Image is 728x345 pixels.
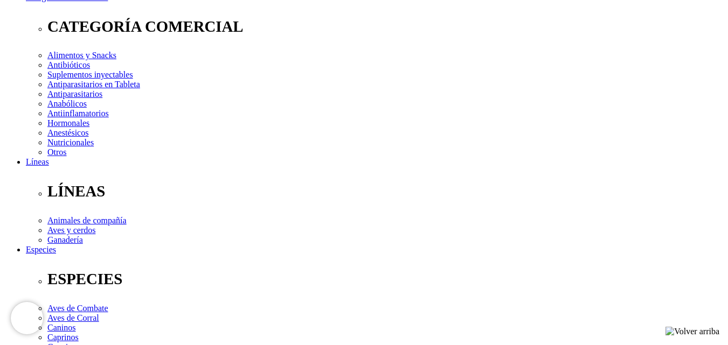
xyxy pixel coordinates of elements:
a: Anestésicos [47,128,88,137]
a: Alimentos y Snacks [47,51,116,60]
a: Hormonales [47,118,89,128]
a: Especies [26,245,56,254]
a: Anabólicos [47,99,87,108]
a: Suplementos inyectables [47,70,133,79]
p: CATEGORÍA COMERCIAL [47,18,724,36]
a: Aves de Combate [47,304,108,313]
a: Antibióticos [47,60,90,69]
a: Caprinos [47,333,79,342]
a: Animales de compañía [47,216,127,225]
a: Aves y cerdos [47,226,95,235]
a: Antiinflamatorios [47,109,109,118]
a: Otros [47,147,67,157]
p: ESPECIES [47,270,724,288]
a: Caninos [47,323,75,332]
iframe: Brevo live chat [11,302,43,334]
a: Aves de Corral [47,313,99,322]
a: Líneas [26,157,49,166]
a: Nutricionales [47,138,94,147]
a: Antiparasitarios [47,89,102,98]
p: LÍNEAS [47,182,724,200]
img: Volver arriba [665,327,719,336]
a: Antiparasitarios en Tableta [47,80,140,89]
a: Ganadería [47,235,83,244]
